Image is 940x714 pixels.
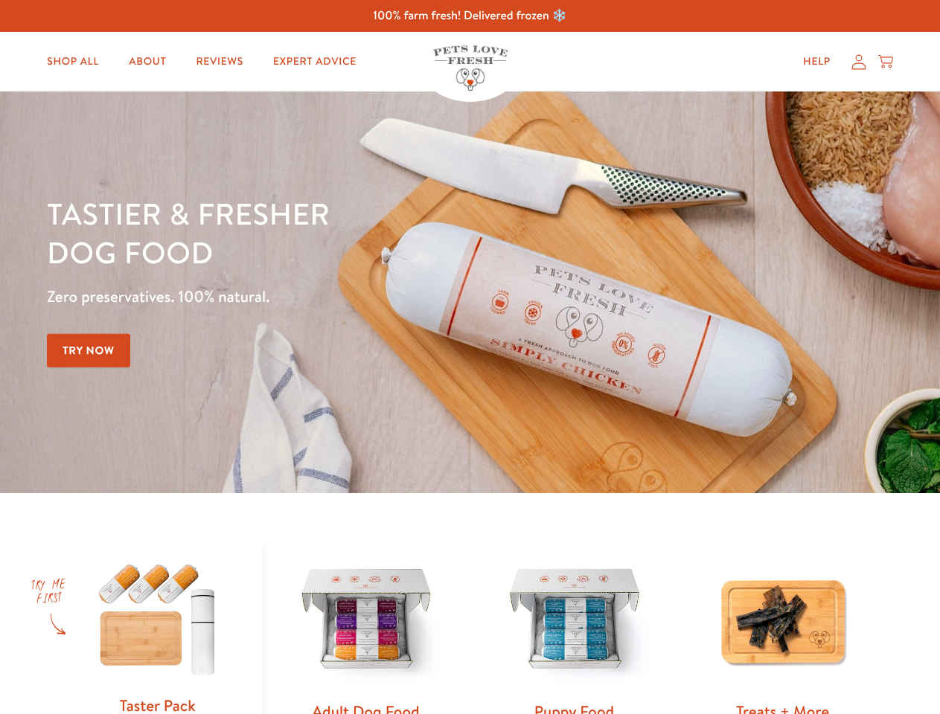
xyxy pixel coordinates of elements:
a: Try Now [47,334,130,367]
h1: Tastier & fresher dog food [47,194,611,271]
a: Reviews [184,47,255,77]
a: Help [791,47,843,77]
img: Pets Love Fresh [433,45,508,91]
a: About [117,47,178,77]
a: Shop All [35,47,111,77]
a: Expert Advice [261,47,368,77]
p: Zero preservatives. 100% natural. [47,283,611,310]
